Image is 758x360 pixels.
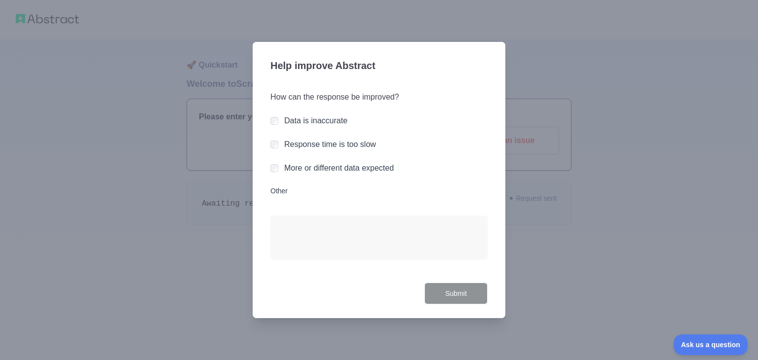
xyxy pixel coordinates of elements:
[284,164,394,172] label: More or different data expected
[284,116,347,125] label: Data is inaccurate
[284,140,376,148] label: Response time is too slow
[270,186,488,196] label: Other
[270,54,488,79] h3: Help improve Abstract
[424,283,488,305] button: Submit
[674,334,748,355] iframe: Toggle Customer Support
[270,91,488,103] h3: How can the response be improved?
